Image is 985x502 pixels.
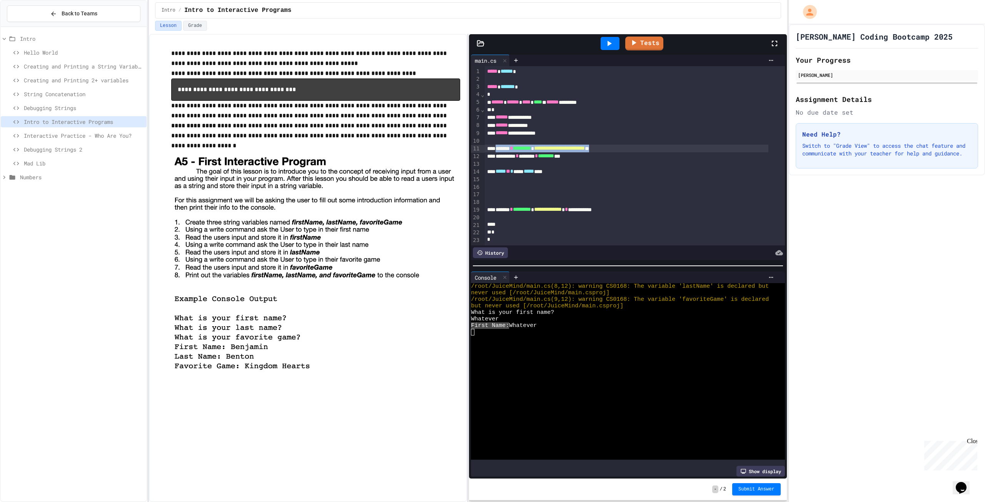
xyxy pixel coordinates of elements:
div: History [473,247,508,258]
span: Hello World [24,48,144,57]
span: / [179,7,181,13]
div: 8 [471,122,481,129]
div: My Account [795,3,819,21]
div: 24 [471,244,481,252]
button: Grade [183,21,207,31]
div: 19 [471,206,481,214]
span: Intro [20,35,144,43]
button: Submit Answer [732,483,781,495]
div: 11 [471,145,481,153]
div: 10 [471,137,481,145]
div: 2 [471,75,481,83]
div: 16 [471,183,481,191]
span: never used [/root/JuiceMind/main.csproj] [471,290,609,296]
span: Whatever [509,322,537,329]
div: 12 [471,153,481,160]
span: Whatever [471,316,499,322]
span: Debugging Strings [24,104,144,112]
h2: Your Progress [796,55,978,65]
span: / [720,486,723,492]
span: Mad Lib [24,159,144,167]
div: 18 [471,198,481,206]
div: 14 [471,168,481,176]
span: Intro to Interactive Programs [24,118,144,126]
div: 21 [471,222,481,229]
button: Back to Teams [7,5,140,22]
div: main.cs [471,55,510,66]
span: Intro to Interactive Programs [184,6,291,15]
div: 20 [471,214,481,222]
h3: Need Help? [802,130,972,139]
span: 2 [723,486,726,492]
p: Switch to "Grade View" to access the chat feature and communicate with your teacher for help and ... [802,142,972,157]
a: Tests [625,37,663,50]
span: Fold line [481,107,484,113]
div: 5 [471,98,481,106]
h1: [PERSON_NAME] Coding Bootcamp 2025 [796,31,953,42]
div: 17 [471,191,481,198]
iframe: chat widget [921,438,977,470]
span: Creating and Printing a String Variable [24,62,144,70]
span: Interactive Practice - Who Are You? [24,132,144,140]
span: /root/JuiceMind/main.cs(9,12): warning CS0168: The variable 'favoriteGame' is declared [471,296,769,303]
span: but never used [/root/JuiceMind/main.csproj] [471,303,623,309]
div: [PERSON_NAME] [798,72,976,78]
div: Chat with us now!Close [3,3,53,49]
div: Console [471,272,510,283]
div: 23 [471,237,481,244]
span: Fold line [481,92,484,98]
span: Back to Teams [62,10,97,18]
div: 9 [471,130,481,137]
span: What is your first name? [471,309,554,316]
span: Debugging Strings 2 [24,145,144,153]
span: Intro [162,7,175,13]
span: /root/JuiceMind/main.cs(8,12): warning CS0168: The variable 'lastName' is declared but [471,283,769,290]
span: First Name: [471,322,509,329]
button: Lesson [155,21,182,31]
div: 13 [471,160,481,168]
div: 22 [471,229,481,237]
div: 6 [471,106,481,114]
div: No due date set [796,108,978,117]
span: Submit Answer [738,486,775,492]
div: 15 [471,176,481,183]
div: 3 [471,83,481,91]
div: Show display [736,466,785,477]
div: Console [471,274,500,282]
div: main.cs [471,57,500,65]
iframe: chat widget [953,471,977,494]
div: 1 [471,68,481,75]
h2: Assignment Details [796,94,978,105]
div: 4 [471,91,481,98]
span: Numbers [20,173,144,181]
span: String Concatenation [24,90,144,98]
div: 7 [471,114,481,122]
span: Creating and Printing 2+ variables [24,76,144,84]
span: - [712,485,718,493]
